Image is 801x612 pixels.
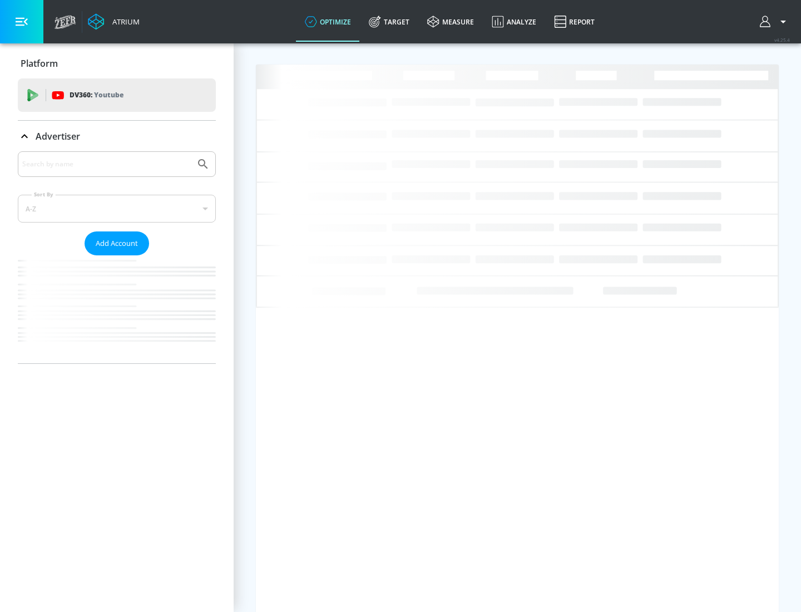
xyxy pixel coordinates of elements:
div: Advertiser [18,151,216,363]
a: measure [418,2,483,42]
a: optimize [296,2,360,42]
div: Platform [18,48,216,79]
p: Youtube [94,89,123,101]
button: Add Account [85,231,149,255]
p: DV360: [70,89,123,101]
a: Report [545,2,604,42]
div: A-Z [18,195,216,223]
div: DV360: Youtube [18,78,216,112]
nav: list of Advertiser [18,255,216,363]
div: Atrium [108,17,140,27]
p: Platform [21,57,58,70]
span: Add Account [96,237,138,250]
span: v 4.25.4 [774,37,790,43]
a: Atrium [88,13,140,30]
p: Advertiser [36,130,80,142]
input: Search by name [22,157,191,171]
a: Target [360,2,418,42]
label: Sort By [32,191,56,198]
div: Advertiser [18,121,216,152]
a: Analyze [483,2,545,42]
